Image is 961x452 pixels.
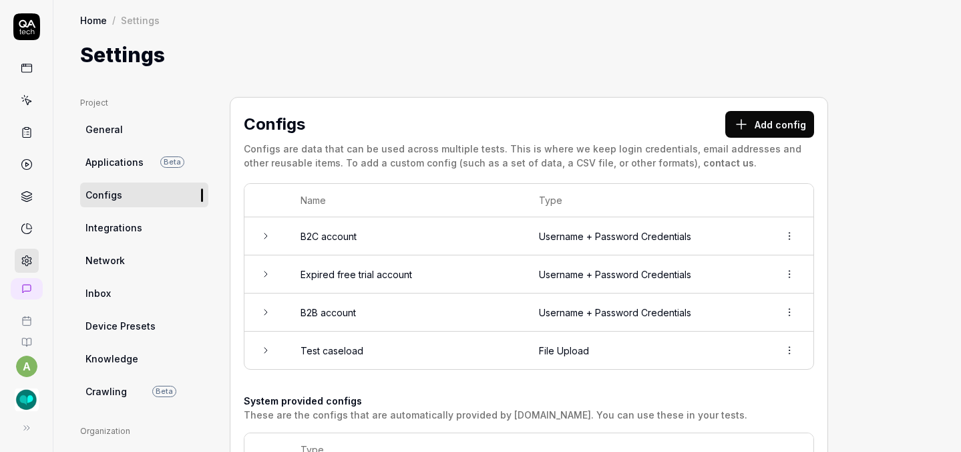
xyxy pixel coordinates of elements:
td: File Upload [526,332,766,369]
td: Test caseload [287,332,526,369]
span: Configs [85,188,122,202]
a: General [80,117,208,142]
div: Configs are data that can be used across multiple tests. This is where we keep login credentials,... [244,142,814,170]
a: Integrations [80,215,208,240]
h2: Configs [244,112,709,136]
th: Type [526,184,766,217]
a: ApplicationsBeta [80,150,208,175]
button: a [16,356,37,377]
td: Username + Password Credentials [526,255,766,294]
a: Home [80,13,107,27]
a: contact us [703,157,754,168]
span: Crawling [85,384,127,399]
h1: Settings [80,40,165,70]
span: Integrations [85,221,142,235]
div: / [112,13,116,27]
span: Beta [160,156,184,168]
button: SLP Toolkit Logo [5,377,47,415]
button: Add config [725,111,814,138]
td: Expired free trial account [287,255,526,294]
img: SLP Toolkit Logo [15,388,39,412]
td: Username + Password Credentials [526,294,766,332]
div: Settings [121,13,160,27]
a: Inbox [80,281,208,306]
div: Organization [80,425,208,437]
a: New conversation [11,278,43,300]
a: Configs [80,183,208,207]
a: Device Presets [80,314,208,338]
span: Device Presets [85,319,156,333]
div: Project [80,97,208,109]
td: Username + Password Credentials [526,217,766,255]
span: Knowledge [85,352,138,366]
span: Network [85,253,125,267]
a: Network [80,248,208,273]
a: Knowledge [80,346,208,371]
a: Book a call with us [5,305,47,326]
span: Applications [85,155,144,169]
td: B2C account [287,217,526,255]
a: CrawlingBeta [80,379,208,404]
div: These are the configs that are automatically provided by [DOMAIN_NAME]. You can use these in your... [244,408,814,422]
span: Beta [152,386,176,397]
td: B2B account [287,294,526,332]
span: General [85,122,123,136]
th: Name [287,184,526,217]
a: Documentation [5,326,47,348]
span: Inbox [85,286,111,300]
h4: System provided configs [244,394,814,408]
